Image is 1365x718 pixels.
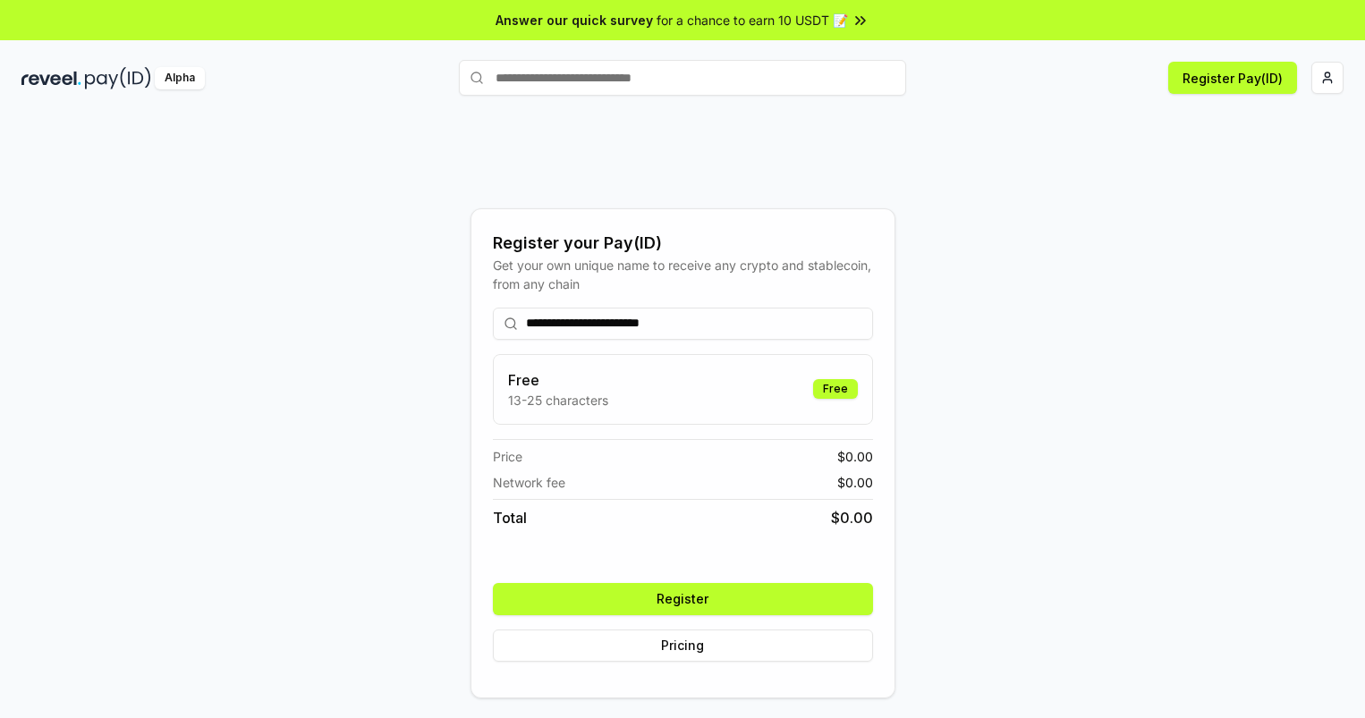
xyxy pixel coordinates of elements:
[493,629,873,662] button: Pricing
[493,447,522,466] span: Price
[508,391,608,410] p: 13-25 characters
[837,447,873,466] span: $ 0.00
[837,473,873,492] span: $ 0.00
[493,473,565,492] span: Network fee
[496,11,653,30] span: Answer our quick survey
[508,369,608,391] h3: Free
[155,67,205,89] div: Alpha
[831,507,873,528] span: $ 0.00
[657,11,848,30] span: for a chance to earn 10 USDT 📝
[813,379,858,399] div: Free
[493,256,873,293] div: Get your own unique name to receive any crypto and stablecoin, from any chain
[1168,62,1297,94] button: Register Pay(ID)
[85,67,151,89] img: pay_id
[493,507,527,528] span: Total
[493,231,873,256] div: Register your Pay(ID)
[493,583,873,615] button: Register
[21,67,81,89] img: reveel_dark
